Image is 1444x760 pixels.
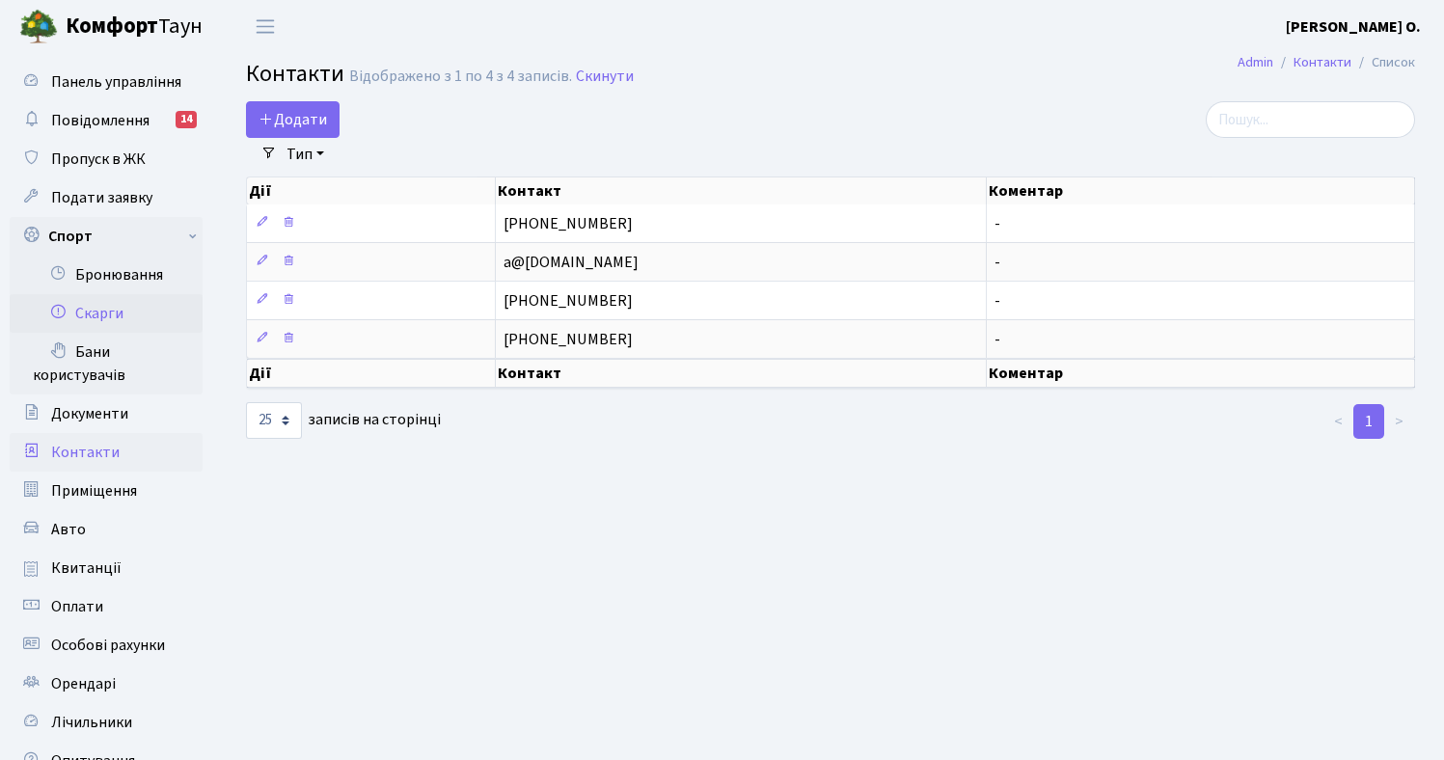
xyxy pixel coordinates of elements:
[10,394,203,433] a: Документи
[247,359,496,388] th: Дії
[496,359,987,388] th: Контакт
[987,177,1415,204] th: Коментар
[51,557,122,579] span: Квитанції
[10,665,203,703] a: Орендарі
[994,252,1000,273] span: -
[51,442,120,463] span: Контакти
[1351,52,1415,73] li: Список
[10,294,203,333] a: Скарги
[10,63,203,101] a: Панель управління
[10,178,203,217] a: Подати заявку
[10,587,203,626] a: Оплати
[504,290,633,312] span: [PHONE_NUMBER]
[51,596,103,617] span: Оплати
[51,71,181,93] span: Панель управління
[1238,52,1273,72] a: Admin
[51,673,116,694] span: Орендарі
[19,8,58,46] img: logo.png
[1209,42,1444,83] nav: breadcrumb
[576,68,634,86] a: Скинути
[51,480,137,502] span: Приміщення
[504,213,633,234] span: [PHONE_NUMBER]
[51,635,165,656] span: Особові рахунки
[246,57,344,91] span: Контакти
[51,149,146,170] span: Пропуск в ЖК
[51,187,152,208] span: Подати заявку
[51,403,128,424] span: Документи
[10,101,203,140] a: Повідомлення14
[279,138,332,171] a: Тип
[504,252,639,273] span: a@[DOMAIN_NAME]
[10,140,203,178] a: Пропуск в ЖК
[51,712,132,733] span: Лічильники
[10,433,203,472] a: Контакти
[1206,101,1415,138] input: Пошук...
[246,402,302,439] select: записів на сторінці
[10,626,203,665] a: Особові рахунки
[1294,52,1351,72] a: Контакти
[987,359,1415,388] th: Коментар
[241,11,289,42] button: Переключити навігацію
[1286,15,1421,39] a: [PERSON_NAME] О.
[66,11,158,41] b: Комфорт
[10,703,203,742] a: Лічильники
[66,11,203,43] span: Таун
[10,549,203,587] a: Квитанції
[51,110,150,131] span: Повідомлення
[10,256,203,294] a: Бронювання
[51,519,86,540] span: Авто
[259,109,327,130] span: Додати
[10,510,203,549] a: Авто
[10,333,203,394] a: Бани користувачів
[10,472,203,510] a: Приміщення
[349,68,572,86] div: Відображено з 1 по 4 з 4 записів.
[246,101,340,138] a: Додати
[496,177,987,204] th: Контакт
[247,177,496,204] th: Дії
[504,329,633,350] span: [PHONE_NUMBER]
[1286,16,1421,38] b: [PERSON_NAME] О.
[1353,404,1384,439] a: 1
[994,213,1000,234] span: -
[994,329,1000,350] span: -
[994,290,1000,312] span: -
[246,402,441,439] label: записів на сторінці
[10,217,203,256] a: Спорт
[176,111,197,128] div: 14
